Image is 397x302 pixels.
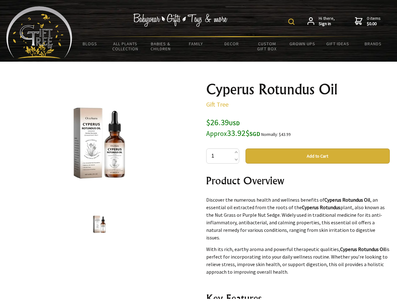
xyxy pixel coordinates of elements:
[356,37,391,50] a: Brands
[355,16,381,27] a: 0 items$0.00
[307,16,335,27] a: Hi there,Sign in
[367,15,381,27] span: 0 items
[50,94,148,192] img: Cyperus Rotundus Oil
[206,196,390,241] p: Discover the numerous health and wellness benefits of , an essential oil extracted from the roots...
[261,132,291,137] small: Normally: $43.99
[133,14,228,27] img: Babywear - Gifts - Toys & more
[72,37,108,50] a: BLOGS
[319,16,335,27] span: Hi there,
[206,82,390,97] h1: Cyperus Rotundus Oil
[108,37,143,55] a: All Plants Collection
[179,37,214,50] a: Family
[206,100,229,108] a: Gift Tree
[367,21,381,27] strong: $0.00
[340,246,386,252] strong: Cyperus Rotundus Oil
[206,245,390,276] p: With its rich, earthy aroma and powerful therapeutic qualities, is perfect for incorporating into...
[320,37,356,50] a: Gift Ideas
[245,148,390,164] button: Add to Cart
[288,19,295,25] img: product search
[214,37,249,50] a: Decor
[229,120,240,127] span: USD
[6,6,72,59] img: Babyware - Gifts - Toys and more...
[250,130,260,137] span: SGD
[87,212,111,236] img: Cyperus Rotundus Oil
[206,117,260,138] span: $26.39 33.92$
[319,21,335,27] strong: Sign in
[324,197,370,203] strong: Cyperus Rotundus Oil
[143,37,179,55] a: Babies & Children
[206,129,227,138] small: Approx
[206,173,390,188] h2: Product Overview
[302,204,340,210] strong: Cyperus Rotundus
[249,37,285,55] a: Custom Gift Box
[284,37,320,50] a: Grown Ups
